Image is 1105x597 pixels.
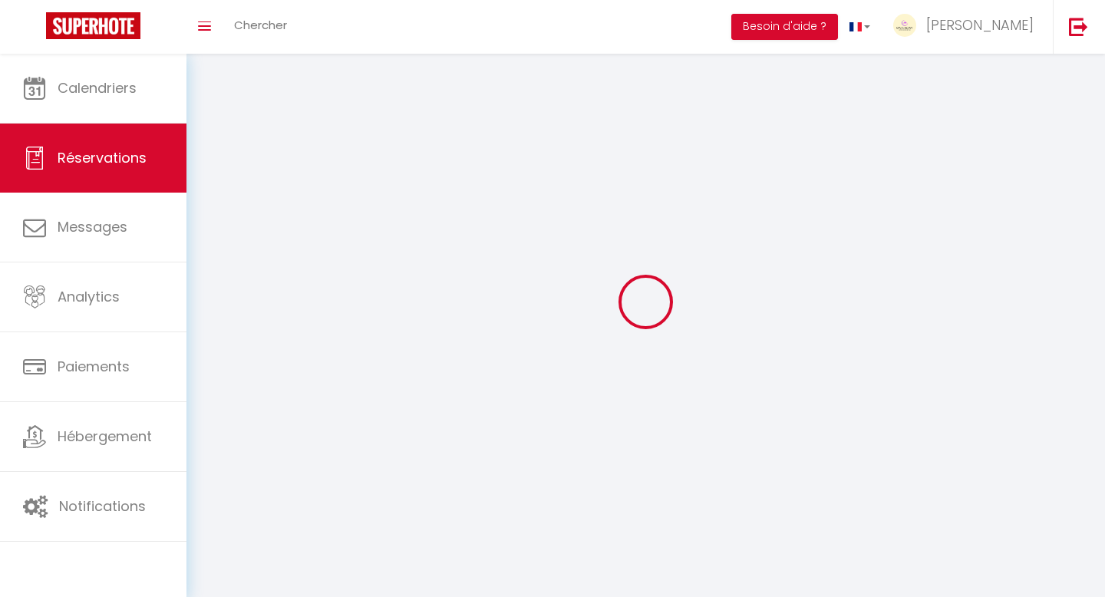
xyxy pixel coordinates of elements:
span: Messages [58,217,127,236]
span: [PERSON_NAME] [926,15,1034,35]
span: Analytics [58,287,120,306]
img: Super Booking [46,12,140,39]
span: Réservations [58,148,147,167]
span: Hébergement [58,427,152,446]
span: Paiements [58,357,130,376]
span: Calendriers [58,78,137,97]
img: logout [1069,17,1088,36]
span: Notifications [59,496,146,516]
button: Besoin d'aide ? [731,14,838,40]
span: Chercher [234,17,287,33]
img: ... [893,14,916,37]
